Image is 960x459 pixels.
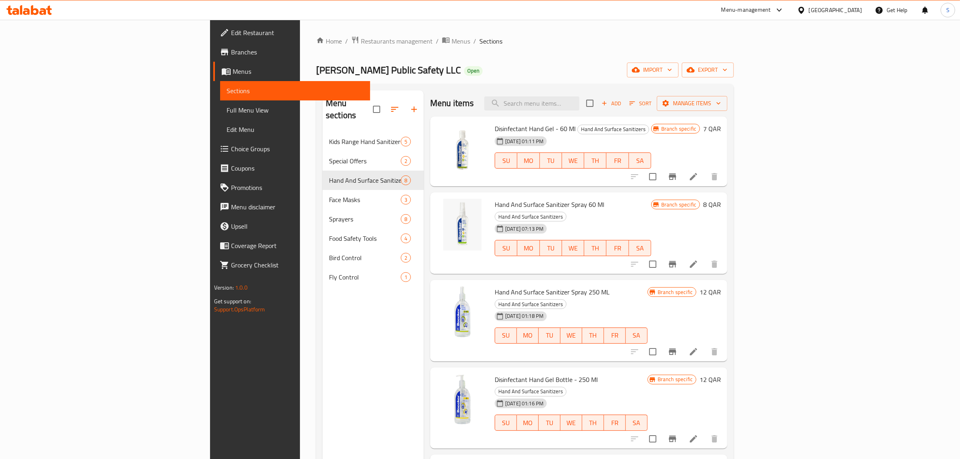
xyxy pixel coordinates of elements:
span: Face Masks [329,195,401,204]
button: export [682,63,734,77]
a: Menu disclaimer [213,197,371,217]
li: / [473,36,476,46]
h6: 7 QAR [703,123,721,134]
span: FR [610,155,625,167]
span: TU [542,330,557,341]
span: MO [520,330,535,341]
span: Grocery Checklist [231,260,364,270]
h6: 12 QAR [700,286,721,298]
a: Coupons [213,159,371,178]
span: FR [610,242,625,254]
span: Edit Menu [227,125,364,134]
button: Branch-specific-item [663,167,682,186]
button: FR [604,415,626,431]
span: 8 [401,215,410,223]
div: items [401,253,411,263]
span: Bird Control [329,253,401,263]
span: Hand And Surface Sanitizers [495,212,566,221]
span: S [946,6,950,15]
div: Food Safety Tools [329,234,401,243]
span: TU [543,155,559,167]
span: WE [565,242,581,254]
span: Get support on: [214,296,251,307]
span: SU [498,330,514,341]
span: Sort items [624,97,657,110]
a: Upsell [213,217,371,236]
span: Coverage Report [231,241,364,250]
div: Special Offers2 [323,151,424,171]
span: Branch specific [658,201,700,209]
span: Choice Groups [231,144,364,154]
button: TH [582,415,604,431]
span: Select to update [644,430,661,447]
button: MO [517,415,539,431]
nav: breadcrumb [316,36,734,46]
li: / [436,36,439,46]
span: Fly Control [329,272,401,282]
img: Disinfectant Hand Gel - 60 Ml [437,123,488,175]
div: Hand And Surface Sanitizers [329,175,401,185]
div: items [401,195,411,204]
span: SU [498,417,514,429]
span: SA [629,330,644,341]
a: Full Menu View [220,100,371,120]
button: Branch-specific-item [663,342,682,361]
span: 2 [401,157,410,165]
input: search [484,96,579,111]
button: Manage items [657,96,727,111]
span: Sections [227,86,364,96]
button: SA [629,240,651,256]
div: Kids Range Hand Sanitizers [329,137,401,146]
div: Bird Control2 [323,248,424,267]
button: WE [562,240,584,256]
h6: 12 QAR [700,374,721,385]
span: Select section [581,95,598,112]
span: WE [565,155,581,167]
span: Manage items [663,98,721,108]
div: Hand And Surface Sanitizers [495,299,566,309]
button: TU [540,240,562,256]
a: Menus [213,62,371,81]
img: Hand And Surface Sanitizer Spray 60 Ml [437,199,488,250]
div: Sprayers [329,214,401,224]
a: Edit Restaurant [213,23,371,42]
span: 5 [401,138,410,146]
span: 2 [401,254,410,262]
div: Special Offers [329,156,401,166]
span: Menu disclaimer [231,202,364,212]
div: items [401,175,411,185]
span: Add item [598,97,624,110]
span: FR [607,417,623,429]
span: Upsell [231,221,364,231]
button: SA [626,328,648,344]
div: items [401,234,411,243]
button: Branch-specific-item [663,255,682,274]
button: delete [705,342,724,361]
button: delete [705,167,724,186]
span: Select to update [644,256,661,273]
button: delete [705,255,724,274]
span: MO [521,155,536,167]
button: MO [517,328,539,344]
button: WE [560,415,582,431]
div: Sprayers8 [323,209,424,229]
span: Sort sections [385,100,404,119]
span: TH [587,155,603,167]
div: items [401,156,411,166]
h2: Menu items [430,97,474,109]
div: items [401,137,411,146]
span: Menus [233,67,364,76]
span: [DATE] 01:18 PM [502,312,547,320]
div: Kids Range Hand Sanitizers5 [323,132,424,151]
button: TH [584,240,606,256]
button: MO [517,152,539,169]
a: Branches [213,42,371,62]
span: [DATE] 01:11 PM [502,138,547,145]
button: TU [539,328,560,344]
span: TH [585,330,601,341]
span: [DATE] 07:13 PM [502,225,547,233]
div: Face Masks3 [323,190,424,209]
span: 1 [401,273,410,281]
